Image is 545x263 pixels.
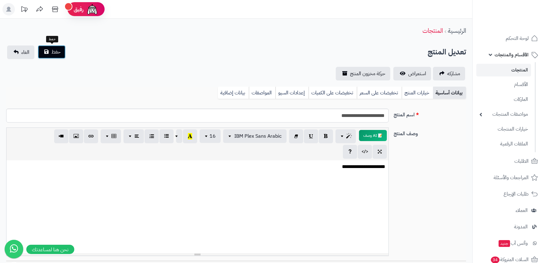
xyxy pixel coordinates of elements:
a: المواصفات [249,87,275,99]
a: تخفيضات على السعر [357,87,402,99]
span: المراجعات والأسئلة [494,173,529,182]
span: وآتس آب [498,239,528,248]
span: حركة مخزون المنتج [350,70,385,77]
button: IBM Plex Sans Arabic [223,129,287,143]
label: وصف المنتج [391,127,469,137]
img: ai-face.png [86,3,98,15]
a: بيانات أساسية [433,87,466,99]
span: IBM Plex Sans Arabic [234,132,282,140]
a: الماركات [476,93,531,106]
span: جديد [499,240,510,247]
span: لوحة التحكم [506,34,529,43]
a: العملاء [476,203,541,218]
a: بيانات إضافية [218,87,249,99]
a: استعراض [393,67,431,80]
span: العملاء [516,206,528,215]
span: الطلبات [514,157,529,166]
a: المدونة [476,219,541,234]
a: المراجعات والأسئلة [476,170,541,185]
a: مواصفات المنتجات [476,108,531,121]
a: لوحة التحكم [476,31,541,46]
span: مشاركه [447,70,460,77]
a: تحديثات المنصة [16,3,32,17]
span: استعراض [408,70,426,77]
a: وآتس آبجديد [476,236,541,251]
span: 16 [210,132,216,140]
span: المدونة [514,222,528,231]
a: إعدادات السيو [275,87,309,99]
span: الغاء [21,49,29,56]
button: 📝 AI وصف [359,130,387,141]
h2: تعديل المنتج [428,46,466,58]
a: مشاركه [433,67,465,80]
a: المنتجات [476,64,531,76]
a: طلبات الإرجاع [476,187,541,201]
span: حفظ [51,48,61,56]
a: الأقسام [476,78,531,91]
a: الغاء [7,45,34,59]
span: الأقسام والمنتجات [495,50,529,59]
span: طلبات الإرجاع [504,190,529,198]
a: الطلبات [476,154,541,169]
a: تخفيضات على الكميات [309,87,357,99]
a: الملفات الرقمية [476,137,531,151]
div: حفظ [46,36,58,43]
span: رفيق [74,6,84,13]
label: اسم المنتج [391,109,469,119]
a: المنتجات [422,26,443,35]
a: حركة مخزون المنتج [336,67,390,80]
button: حفظ [38,45,66,59]
button: 16 [200,129,221,143]
a: خيارات المنتج [402,87,433,99]
a: خيارات المنتجات [476,123,531,136]
a: الرئيسية [448,26,466,35]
